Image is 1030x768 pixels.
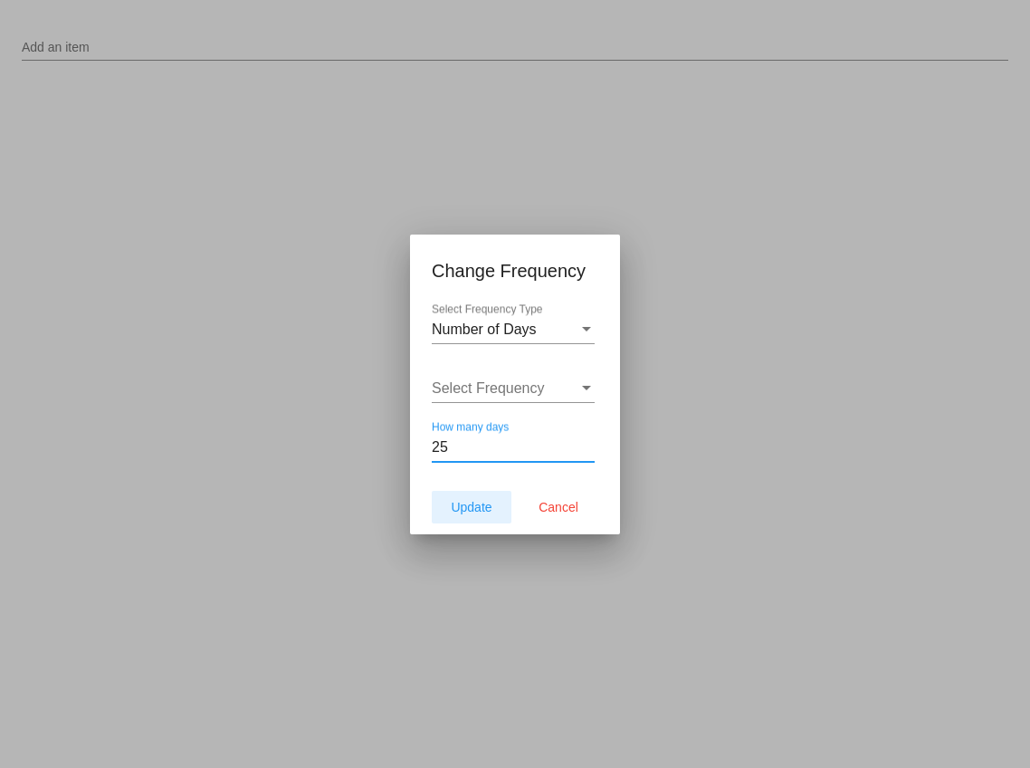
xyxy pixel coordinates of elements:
[432,439,595,456] input: How many days
[539,500,578,514] span: Cancel
[432,380,545,396] span: Select Frequency
[451,500,491,514] span: Update
[432,322,537,337] span: Number of Days
[432,322,595,338] mat-select: Select Frequency Type
[432,491,511,523] button: Update
[432,380,595,397] mat-select: Select Frequency
[432,256,598,285] h1: Change Frequency
[519,491,598,523] button: Cancel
